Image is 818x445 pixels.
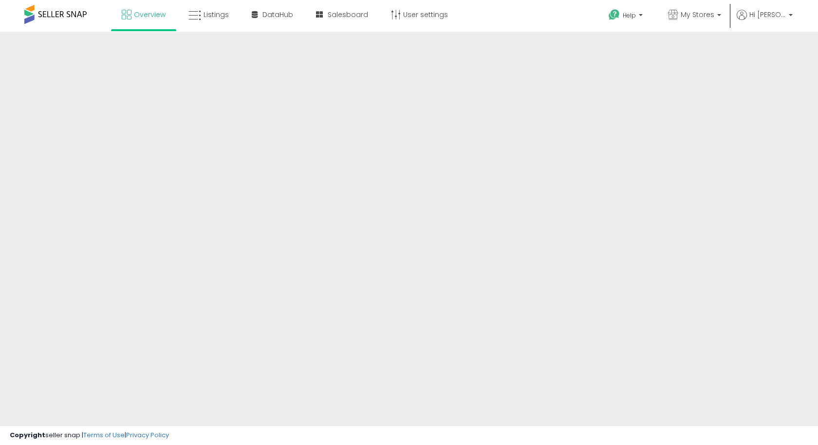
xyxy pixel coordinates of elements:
div: seller snap | | [10,431,169,440]
strong: Copyright [10,430,45,440]
span: Help [623,11,636,19]
span: Overview [134,10,166,19]
span: Hi [PERSON_NAME] [749,10,786,19]
a: Hi [PERSON_NAME] [737,10,793,32]
a: Terms of Use [83,430,125,440]
span: Listings [204,10,229,19]
a: Privacy Policy [126,430,169,440]
a: Help [601,1,652,32]
span: Salesboard [328,10,368,19]
i: Get Help [608,9,620,21]
span: DataHub [262,10,293,19]
span: My Stores [681,10,714,19]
